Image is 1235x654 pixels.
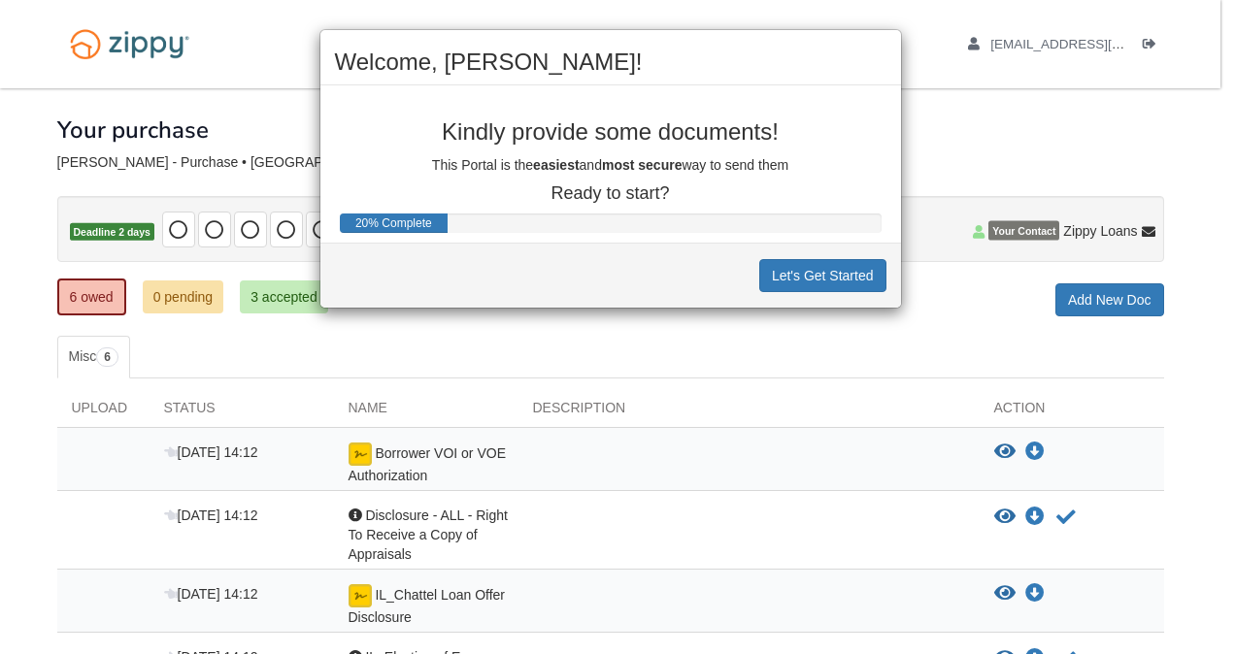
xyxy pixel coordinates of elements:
h2: Welcome, [PERSON_NAME]! [335,49,886,75]
div: Progress Bar [340,213,449,233]
button: Let's Get Started [759,259,886,292]
p: Ready to start? [335,184,886,204]
b: easiest [533,157,579,173]
p: This Portal is the and way to send them [335,155,886,175]
p: Kindly provide some documents! [335,119,886,145]
b: most secure [602,157,682,173]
